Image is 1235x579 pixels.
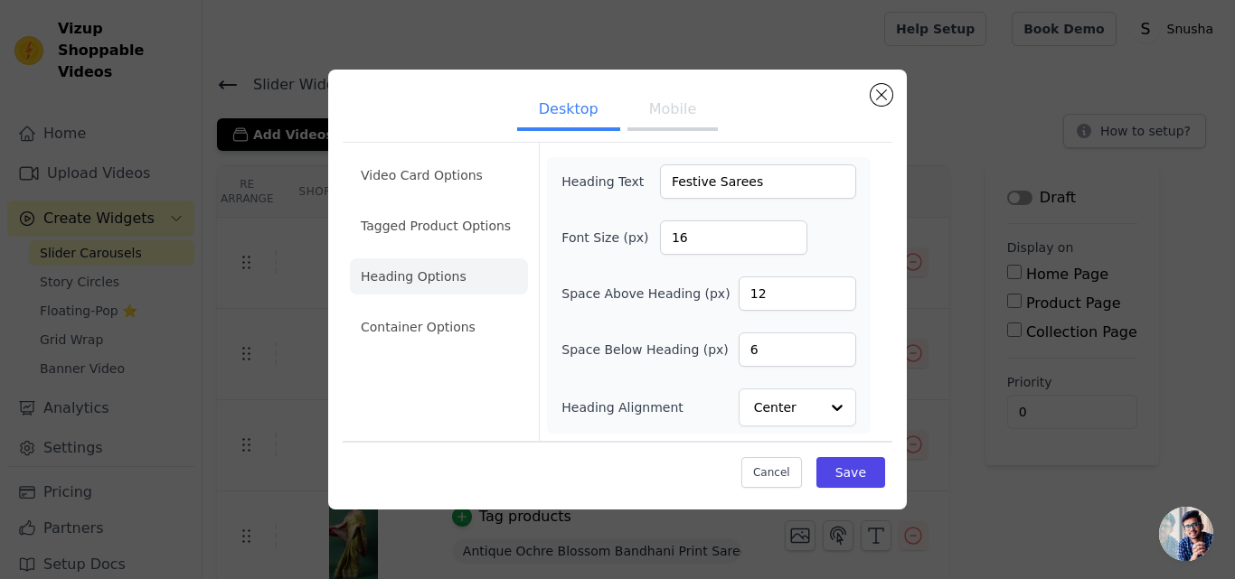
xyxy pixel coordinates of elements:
[561,229,660,247] label: Font Size (px)
[627,91,718,131] button: Mobile
[816,457,885,488] button: Save
[350,208,528,244] li: Tagged Product Options
[561,341,729,359] label: Space Below Heading (px)
[350,157,528,193] li: Video Card Options
[561,173,660,191] label: Heading Text
[350,309,528,345] li: Container Options
[660,164,856,199] input: Add a heading
[350,258,528,294] li: Heading Options
[561,285,730,303] label: Space Above Heading (px)
[517,91,620,131] button: Desktop
[741,457,802,488] button: Cancel
[561,398,686,416] label: Heading Alignment
[1159,507,1213,561] a: Open chat
[871,84,892,106] button: Close modal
